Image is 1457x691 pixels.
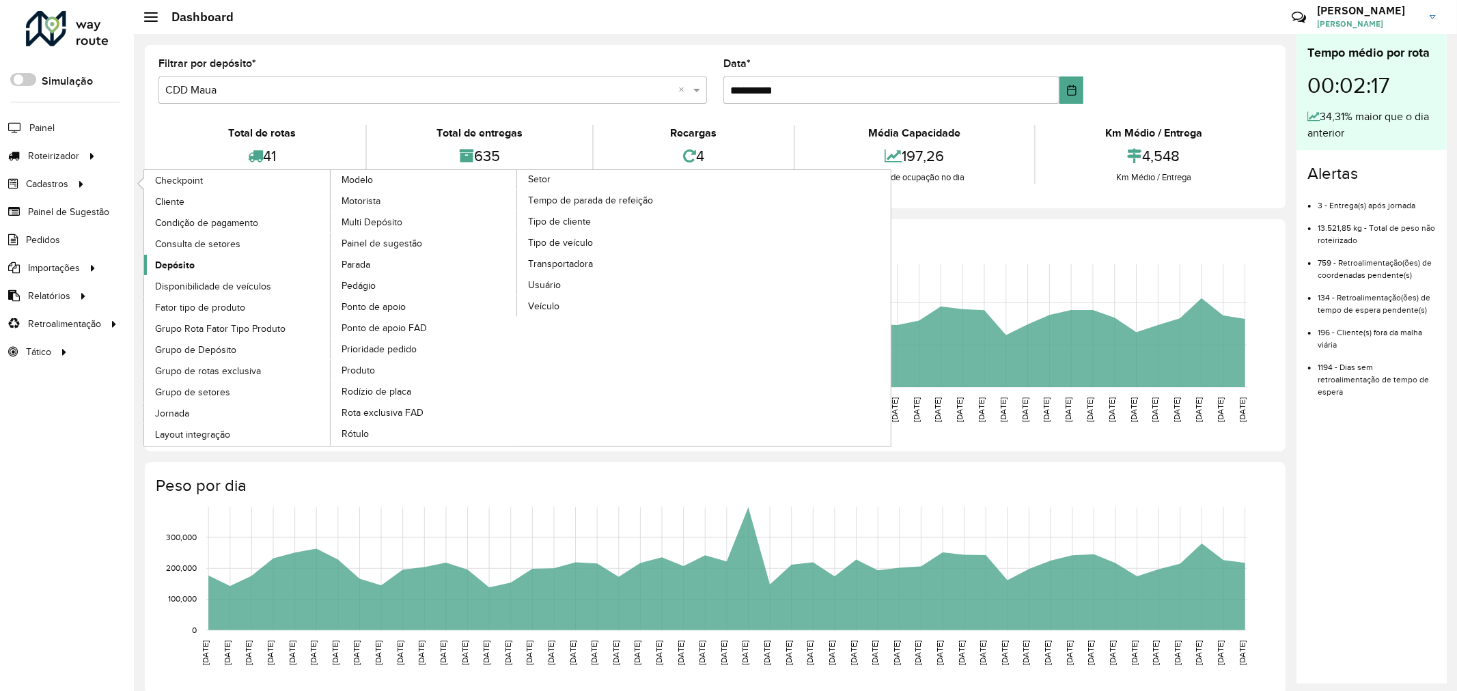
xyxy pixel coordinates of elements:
[597,141,790,171] div: 4
[374,640,383,665] text: [DATE]
[1039,125,1268,141] div: Km Médio / Entrega
[155,237,240,251] span: Consulta de setores
[546,640,555,665] text: [DATE]
[168,595,197,604] text: 100,000
[331,212,518,232] a: Multi Depósito
[1238,397,1247,422] text: [DATE]
[331,640,339,665] text: [DATE]
[342,173,373,187] span: Modelo
[934,397,943,422] text: [DATE]
[162,125,362,141] div: Total de rotas
[331,423,518,444] a: Rótulo
[155,385,230,399] span: Grupo de setores
[1216,640,1225,665] text: [DATE]
[331,254,518,274] a: Parada
[144,191,331,212] a: Cliente
[155,195,184,209] span: Cliente
[528,236,593,250] span: Tipo de veículo
[144,234,331,254] a: Consulta de setores
[342,342,417,356] span: Prioridade pedido
[1318,189,1436,212] li: 3 - Entrega(s) após jornada
[331,275,518,296] a: Pedágio
[1043,640,1052,665] text: [DATE]
[331,381,518,401] a: Rodízio de placa
[155,173,203,188] span: Checkpoint
[654,640,663,665] text: [DATE]
[849,640,858,665] text: [DATE]
[890,397,899,422] text: [DATE]
[1022,640,1031,665] text: [DATE]
[517,211,704,231] a: Tipo de cliente
[155,300,245,315] span: Fator tipo de produto
[144,403,331,423] a: Jornada
[342,279,376,293] span: Pedágio
[26,177,68,191] span: Cadastros
[28,261,80,275] span: Importações
[192,625,197,634] text: 0
[799,141,1031,171] div: 197,26
[1238,640,1247,665] text: [DATE]
[1129,397,1138,422] text: [DATE]
[331,402,518,423] a: Rota exclusiva FAD
[892,640,901,665] text: [DATE]
[1021,397,1029,422] text: [DATE]
[144,276,331,296] a: Disponibilidade de veículos
[331,233,518,253] a: Painel de sugestão
[144,318,331,339] a: Grupo Rota Fator Tipo Produto
[342,300,406,314] span: Ponto de apoio
[999,397,1008,422] text: [DATE]
[1059,76,1083,104] button: Choose Date
[331,170,704,446] a: Setor
[144,339,331,360] a: Grupo de Depósito
[1284,3,1314,32] a: Contato Rápido
[1318,246,1436,281] li: 759 - Retroalimentação(ões) de coordenadas pendente(s)
[42,73,93,89] label: Simulação
[1318,212,1436,246] li: 13.521,85 kg - Total de peso não roteirizado
[460,640,469,665] text: [DATE]
[223,640,232,665] text: [DATE]
[155,406,189,421] span: Jornada
[144,255,331,275] a: Depósito
[342,215,402,229] span: Multi Depósito
[799,125,1031,141] div: Média Capacidade
[155,322,286,336] span: Grupo Rota Fator Tipo Produto
[158,10,234,25] h2: Dashboard
[525,640,533,665] text: [DATE]
[331,318,518,338] a: Ponto de apoio FAD
[723,55,751,72] label: Data
[144,382,331,402] a: Grupo de setores
[528,214,591,229] span: Tipo de cliente
[144,212,331,233] a: Condição de pagamento
[342,363,375,378] span: Produto
[1108,640,1117,665] text: [DATE]
[342,321,427,335] span: Ponto de apoio FAD
[370,125,589,141] div: Total de entregas
[1318,351,1436,398] li: 1194 - Dias sem retroalimentação de tempo de espera
[342,384,411,399] span: Rodízio de placa
[517,190,704,210] a: Tempo de parada de refeição
[528,278,561,292] span: Usuário
[1307,44,1436,62] div: Tempo médio por rota
[155,258,195,272] span: Depósito
[1172,397,1181,422] text: [DATE]
[309,640,318,665] text: [DATE]
[1039,171,1268,184] div: Km Médio / Entrega
[1216,397,1225,422] text: [DATE]
[678,82,690,98] span: Clear all
[156,476,1272,496] h4: Peso por dia
[799,171,1031,184] div: Média de ocupação no dia
[331,360,518,380] a: Produto
[1195,640,1204,665] text: [DATE]
[417,640,426,665] text: [DATE]
[827,640,836,665] text: [DATE]
[762,640,771,665] text: [DATE]
[955,397,964,422] text: [DATE]
[503,640,512,665] text: [DATE]
[439,640,447,665] text: [DATE]
[1107,397,1116,422] text: [DATE]
[29,121,55,135] span: Painel
[155,279,271,294] span: Disponibilidade de veículos
[1065,640,1074,665] text: [DATE]
[568,640,577,665] text: [DATE]
[144,170,518,446] a: Modelo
